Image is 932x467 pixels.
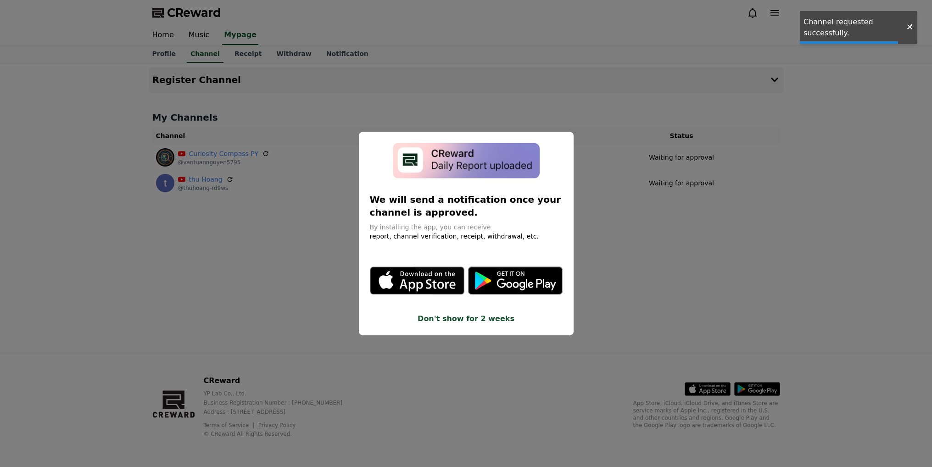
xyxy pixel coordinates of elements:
[370,231,563,240] p: report, channel verification, receipt, withdrawal, etc.
[393,143,540,178] img: app-install-modal
[370,193,563,218] p: We will send a notification once your channel is approved.
[370,222,563,231] p: By installing the app, you can receive
[370,313,563,324] button: Don't show for 2 weeks
[359,132,574,335] div: modal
